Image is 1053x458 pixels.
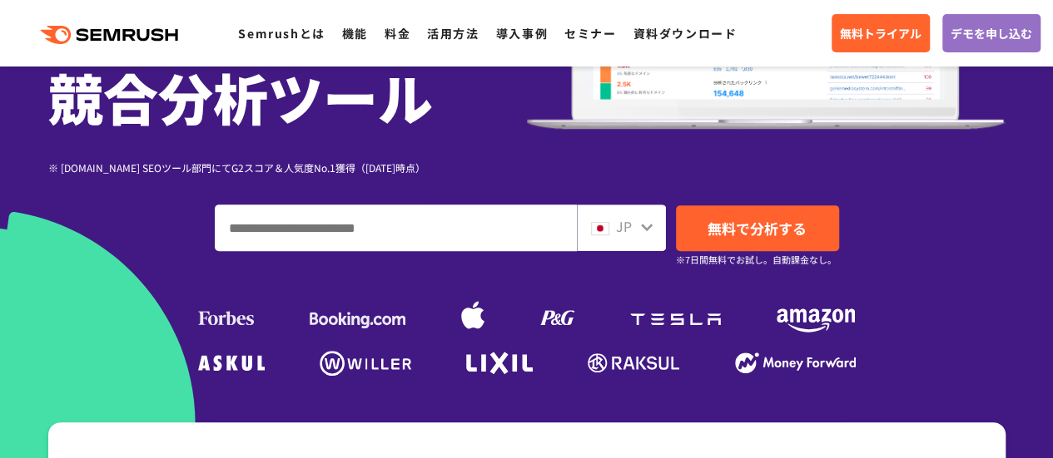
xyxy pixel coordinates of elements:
div: ※ [DOMAIN_NAME] SEOツール部門にてG2スコア＆人気度No.1獲得（[DATE]時点） [48,160,527,175]
a: 機能 [342,25,368,42]
a: 資料ダウンロード [633,25,737,42]
a: 活用方法 [427,25,479,42]
small: ※7日間無料でお試し。自動課金なし。 [676,252,837,268]
span: デモを申し込む [951,24,1032,42]
a: 無料で分析する [676,205,839,251]
a: 導入事例 [496,25,548,42]
span: JP [616,216,632,236]
input: ドメイン、キーワードまたはURLを入力してください [216,205,576,250]
a: セミナー [564,25,616,42]
a: 無料トライアル [832,14,930,52]
a: Semrushとは [238,25,325,42]
a: デモを申し込む [942,14,1041,52]
span: 無料トライアル [840,24,921,42]
a: 料金 [385,25,410,42]
span: 無料で分析する [708,218,807,239]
